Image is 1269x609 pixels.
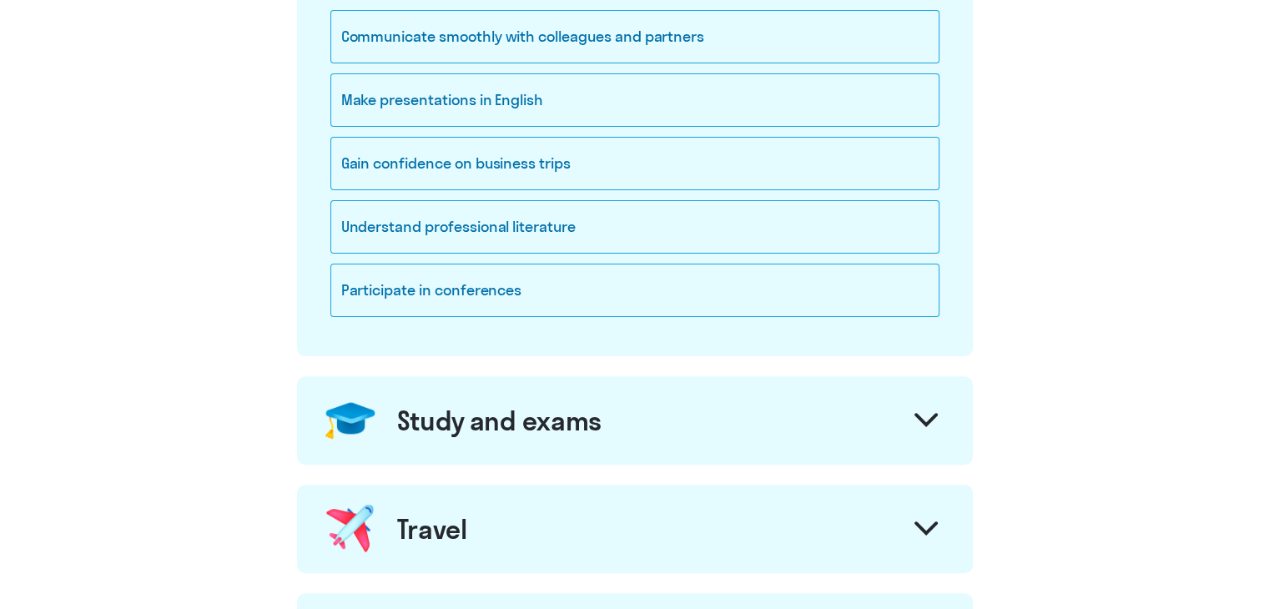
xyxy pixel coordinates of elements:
[330,73,939,127] div: Make presentations in English
[330,10,939,63] div: Communicate smoothly with colleagues and partners
[397,404,602,437] div: Study and exams
[330,137,939,190] div: Gain confidence on business trips
[330,264,939,317] div: Participate in conferences
[320,390,381,451] img: confederate-hat.png
[397,512,467,546] div: Travel
[320,498,381,560] img: plane.png
[330,200,939,254] div: Understand professional literature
